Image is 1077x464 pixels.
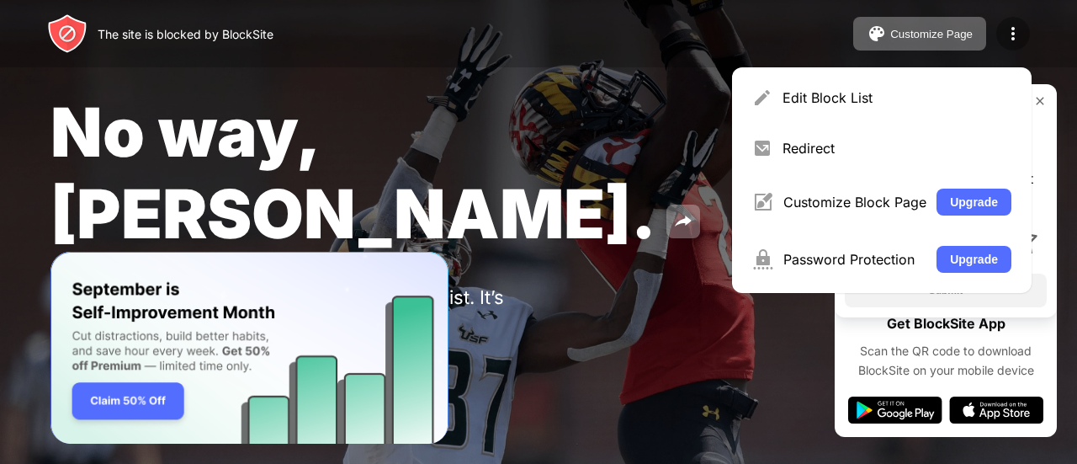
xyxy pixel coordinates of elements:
img: header-logo.svg [47,13,88,54]
img: menu-redirect.svg [752,138,772,158]
div: Customize Page [890,28,973,40]
div: Redirect [783,140,1011,157]
div: Password Protection [783,251,926,268]
div: Customize Block Page [783,194,926,211]
button: Customize Page [853,17,986,51]
span: No way, [PERSON_NAME]. [50,91,656,254]
img: menu-password.svg [752,249,773,269]
iframe: Banner [50,252,448,445]
img: rate-us-close.svg [1033,94,1047,108]
img: share.svg [673,211,693,232]
div: Edit Block List [783,89,1011,106]
button: Upgrade [936,246,1011,273]
img: menu-customize.svg [752,192,773,212]
div: The site is blocked by BlockSite [98,27,273,41]
button: Upgrade [936,189,1011,216]
img: pallet.svg [867,24,887,44]
img: menu-pencil.svg [752,88,772,108]
img: menu-icon.svg [1003,24,1023,44]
